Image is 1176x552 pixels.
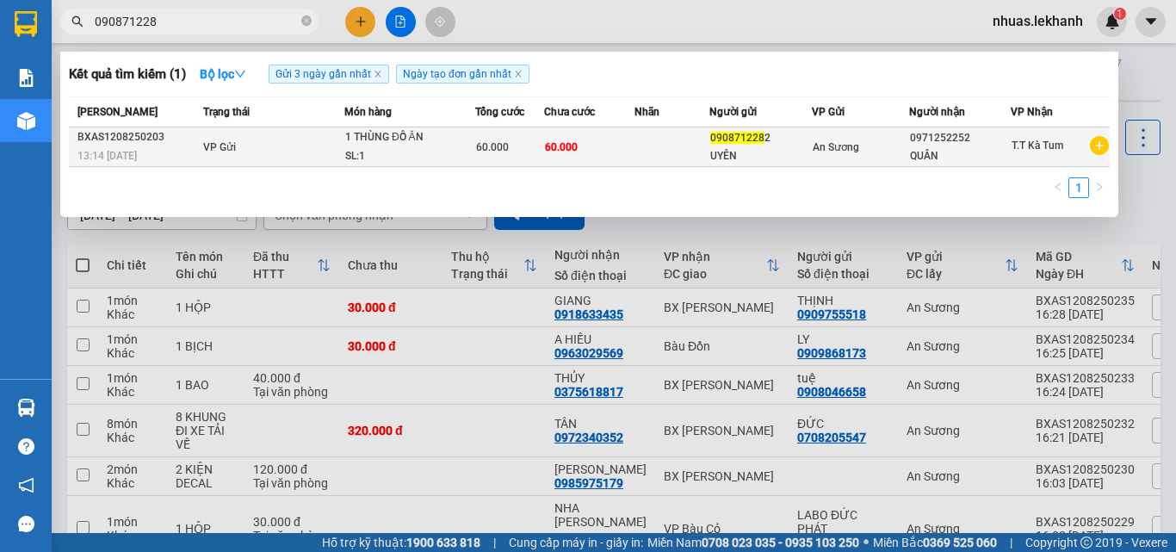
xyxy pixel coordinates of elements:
span: message [18,516,34,532]
span: Người gửi [709,106,757,118]
div: BXAS1208250203 [77,128,198,146]
div: SL: 1 [345,147,474,166]
button: right [1089,177,1110,198]
span: VP Gửi [203,141,236,153]
span: Chưa cước [544,106,595,118]
span: Tổng cước [475,106,524,118]
span: Người nhận [909,106,965,118]
div: 1 THÙNG ĐỒ ĂN [345,128,474,147]
span: close-circle [301,14,312,30]
div: 2 [710,129,811,147]
span: down [234,68,246,80]
h3: Kết quả tìm kiếm ( 1 ) [69,65,186,84]
span: T.T Kà Tum [1012,140,1063,152]
li: Previous Page [1048,177,1068,198]
li: 1 [1068,177,1089,198]
input: Tìm tên, số ĐT hoặc mã đơn [95,12,298,31]
img: warehouse-icon [17,399,35,417]
strong: Bộ lọc [200,67,246,81]
span: 60.000 [476,141,509,153]
span: close-circle [301,16,312,26]
span: notification [18,477,34,493]
img: logo-vxr [15,11,37,37]
span: An Sương [813,141,859,153]
span: close [514,70,523,78]
div: UYÊN [710,147,811,165]
span: [PERSON_NAME] [77,106,158,118]
span: Nhãn [634,106,659,118]
span: 090871228 [710,132,764,144]
img: warehouse-icon [17,112,35,130]
div: 0971252252 [910,129,1011,147]
img: solution-icon [17,69,35,87]
span: close [374,70,382,78]
span: VP Nhận [1011,106,1053,118]
li: Next Page [1089,177,1110,198]
span: Ngày tạo đơn gần nhất [396,65,529,84]
span: Món hàng [344,106,392,118]
button: Bộ lọcdown [186,60,260,88]
span: question-circle [18,438,34,455]
span: left [1053,182,1063,192]
span: 60.000 [545,141,578,153]
a: 1 [1069,178,1088,197]
span: 13:14 [DATE] [77,150,137,162]
span: search [71,16,84,28]
span: plus-circle [1090,136,1109,155]
span: Trạng thái [203,106,250,118]
span: Gửi 3 ngày gần nhất [269,65,389,84]
div: QUÂN [910,147,1011,165]
span: right [1094,182,1105,192]
button: left [1048,177,1068,198]
span: VP Gửi [812,106,845,118]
